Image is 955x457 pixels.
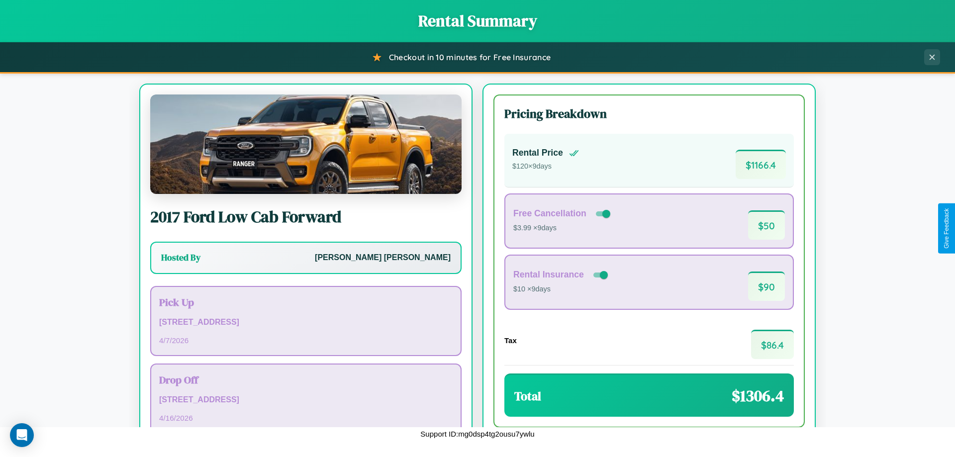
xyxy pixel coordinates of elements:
p: 4 / 7 / 2026 [159,334,453,347]
p: $10 × 9 days [513,283,610,296]
h4: Rental Price [512,148,563,158]
h4: Free Cancellation [513,208,586,219]
p: $3.99 × 9 days [513,222,612,235]
h4: Tax [504,336,517,345]
p: [PERSON_NAME] [PERSON_NAME] [315,251,451,265]
h3: Hosted By [161,252,200,264]
h2: 2017 Ford Low Cab Forward [150,206,462,228]
h3: Pick Up [159,295,453,309]
h1: Rental Summary [10,10,945,32]
p: Support ID: mg0dsp4tg2ousu7ywlu [420,427,534,441]
h3: Drop Off [159,372,453,387]
div: Open Intercom Messenger [10,423,34,447]
p: [STREET_ADDRESS] [159,393,453,407]
p: $ 120 × 9 days [512,160,579,173]
span: Checkout in 10 minutes for Free Insurance [389,52,551,62]
h4: Rental Insurance [513,270,584,280]
h3: Total [514,388,541,404]
div: Give Feedback [943,208,950,249]
span: $ 50 [748,210,785,240]
span: $ 90 [748,272,785,301]
h3: Pricing Breakdown [504,105,794,122]
p: 4 / 16 / 2026 [159,411,453,425]
span: $ 1166.4 [736,150,786,179]
p: [STREET_ADDRESS] [159,315,453,330]
span: $ 86.4 [751,330,794,359]
img: Ford Low Cab Forward [150,94,462,194]
span: $ 1306.4 [732,385,784,407]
